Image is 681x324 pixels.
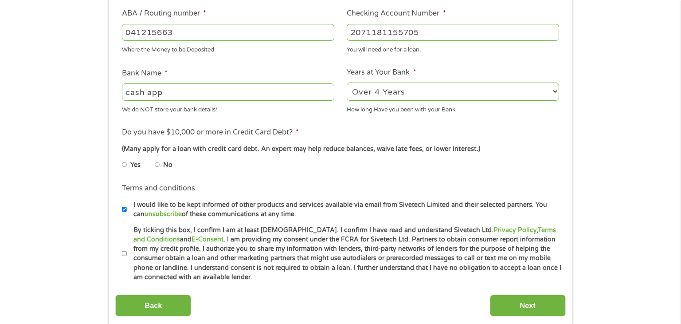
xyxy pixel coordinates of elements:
label: Terms and conditions [122,184,195,193]
label: Do you have $10,000 or more in Credit Card Debt? [122,128,299,137]
a: Privacy Policy [493,226,536,234]
div: (Many apply for a loan with credit card debt. An expert may help reduce balances, waive late fees... [122,144,559,154]
label: Bank Name [122,69,168,78]
label: Checking Account Number [347,9,446,18]
a: unsubscribe [145,210,182,218]
a: E-Consent [192,236,223,243]
label: ABA / Routing number [122,9,206,18]
div: You will need one for a loan. [347,43,559,55]
label: Yes [130,160,141,170]
div: How long Have you been with your Bank [347,102,559,114]
input: Back [115,295,191,316]
input: 345634636 [347,24,559,41]
a: Terms and Conditions [133,226,556,243]
input: Next [490,295,566,316]
label: No [163,160,172,170]
div: Where the Money to be Deposited [122,43,334,55]
label: Years at Your Bank [347,68,416,77]
label: I would like to be kept informed of other products and services available via email from Sivetech... [127,200,562,219]
input: 263177916 [122,24,334,41]
div: We do NOT store your bank details! [122,102,334,114]
label: By ticking this box, I confirm I am at least [DEMOGRAPHIC_DATA]. I confirm I have read and unders... [127,225,562,282]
